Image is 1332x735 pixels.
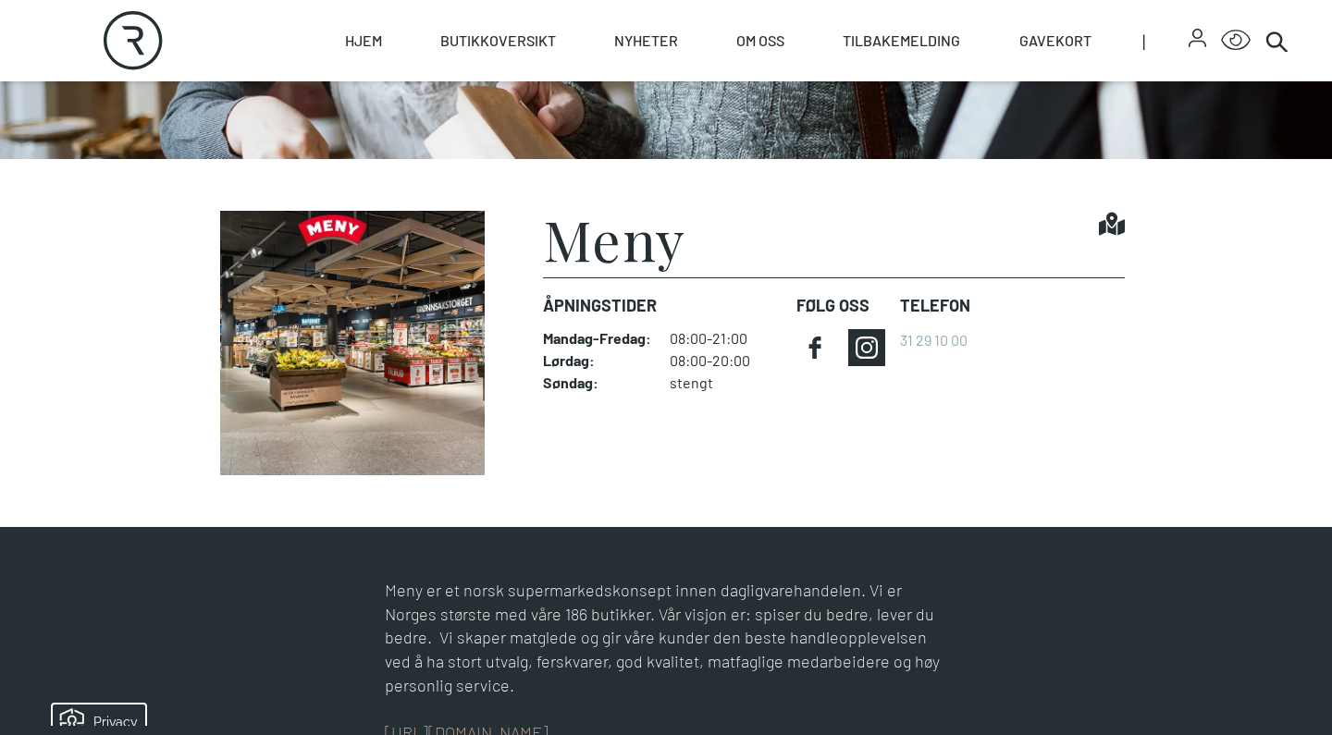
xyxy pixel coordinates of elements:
[75,4,119,35] h5: Privacy
[18,703,169,726] iframe: Manage Preferences
[796,329,833,366] a: facebook
[1221,26,1251,55] button: Open Accessibility Menu
[900,293,970,318] dt: Telefon
[543,374,651,392] dt: Søndag :
[670,351,782,370] dd: 08:00-20:00
[543,329,651,348] dt: Mandag - Fredag :
[900,331,968,349] a: 31 29 10 00
[385,579,947,697] div: Meny er et norsk supermarkedskonsept innen dagligvarehandelen. Vi er Norges største med våre 186 ...
[1266,336,1332,349] details: Attribution
[543,211,686,266] h1: Meny
[670,329,782,348] dd: 08:00-21:00
[848,329,885,366] a: instagram
[1271,338,1316,349] div: © Mappedin
[543,293,782,318] dt: Åpningstider
[796,293,885,318] dt: FØLG OSS
[670,374,782,392] dd: stengt
[543,351,651,370] dt: Lørdag :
